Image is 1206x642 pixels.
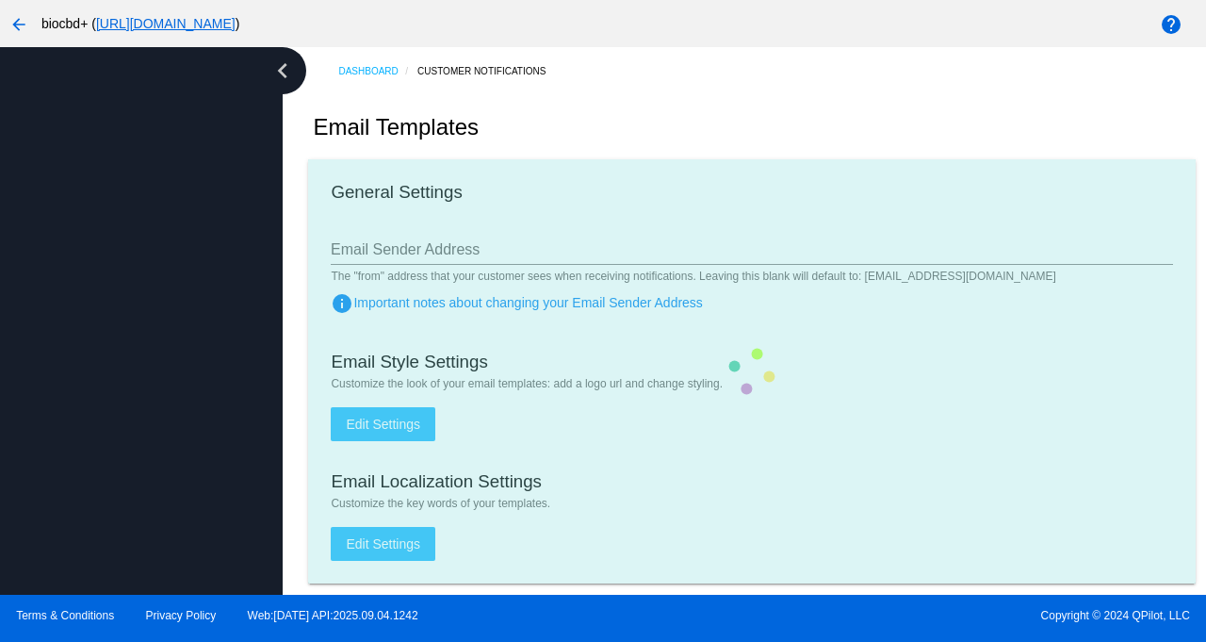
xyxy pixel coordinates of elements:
[248,609,418,622] a: Web:[DATE] API:2025.09.04.1242
[338,57,417,86] a: Dashboard
[16,609,114,622] a: Terms & Conditions
[417,57,562,86] a: Customer Notifications
[41,16,239,31] span: biocbd+ ( )
[268,56,298,86] i: chevron_left
[619,609,1190,622] span: Copyright © 2024 QPilot, LLC
[8,13,30,36] mat-icon: arrow_back
[96,16,236,31] a: [URL][DOMAIN_NAME]
[146,609,217,622] a: Privacy Policy
[313,114,479,140] h2: Email Templates
[1160,13,1182,36] mat-icon: help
